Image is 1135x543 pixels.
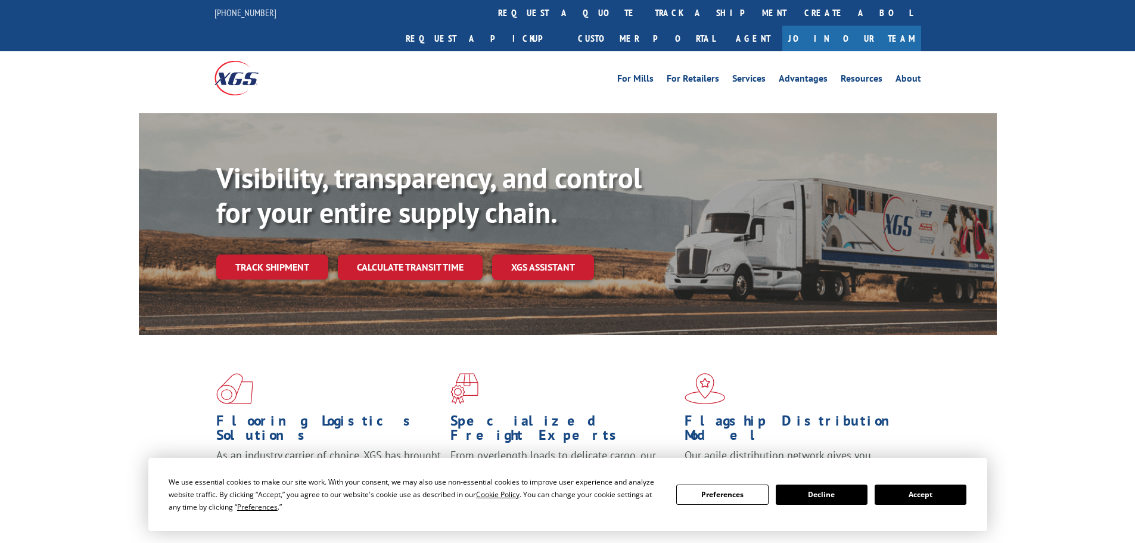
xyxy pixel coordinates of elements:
[724,26,782,51] a: Agent
[895,74,921,87] a: About
[338,255,483,280] a: Calculate transit time
[617,74,654,87] a: For Mills
[216,373,253,404] img: xgs-icon-total-supply-chain-intelligence-red
[216,159,642,231] b: Visibility, transparency, and control for your entire supply chain.
[667,74,719,87] a: For Retailers
[216,414,441,448] h1: Flooring Logistics Solutions
[237,502,278,512] span: Preferences
[450,414,676,448] h1: Specialized Freight Experts
[841,74,882,87] a: Resources
[214,7,276,18] a: [PHONE_NUMBER]
[685,373,726,404] img: xgs-icon-flagship-distribution-model-red
[569,26,724,51] a: Customer Portal
[685,414,910,448] h1: Flagship Distribution Model
[216,255,328,280] a: Track shipment
[148,458,987,531] div: Cookie Consent Prompt
[216,448,441,491] span: As an industry carrier of choice, XGS has brought innovation and dedication to flooring logistics...
[476,489,520,499] span: Cookie Policy
[875,485,966,505] button: Accept
[732,74,766,87] a: Services
[169,476,662,513] div: We use essential cookies to make our site work. With your consent, we may also use non-essential ...
[779,74,828,87] a: Advantages
[450,448,676,501] p: From overlength loads to delicate cargo, our experienced staff knows the best way to move your fr...
[397,26,569,51] a: Request a pickup
[676,485,768,505] button: Preferences
[776,485,867,505] button: Decline
[450,373,478,404] img: xgs-icon-focused-on-flooring-red
[782,26,921,51] a: Join Our Team
[685,448,904,476] span: Our agile distribution network gives you nationwide inventory management on demand.
[492,255,594,280] a: XGS ASSISTANT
